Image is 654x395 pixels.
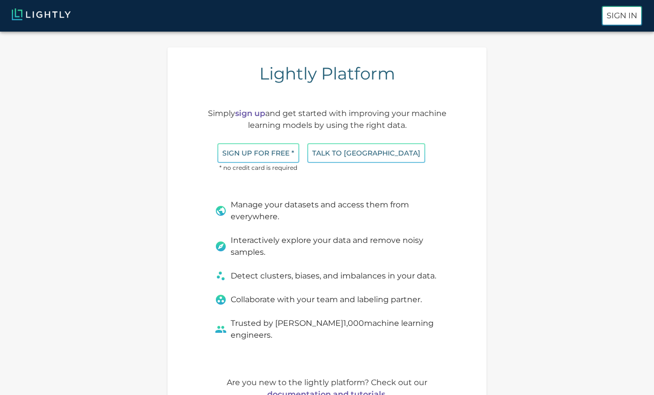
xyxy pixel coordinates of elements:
[217,163,299,173] span: * no credit card is required
[307,148,425,158] a: Talk to [GEOGRAPHIC_DATA]
[215,270,440,282] div: Detect clusters, biases, and imbalances in your data.
[215,317,440,341] div: Trusted by [PERSON_NAME] 1,000 machine learning engineers.
[215,294,440,306] div: Collaborate with your team and labeling partner.
[215,235,440,258] div: Interactively explore your data and remove noisy samples.
[307,143,425,163] button: Talk to [GEOGRAPHIC_DATA]
[259,63,395,84] h4: Lightly Platform
[602,6,642,26] button: Sign In
[215,199,440,223] div: Manage your datasets and access them from everywhere.
[607,10,637,22] p: Sign In
[12,8,71,20] img: Lightly
[217,148,299,158] a: Sign up for free *
[217,143,299,163] button: Sign up for free *
[202,108,452,131] p: Simply and get started with improving your machine learning models by using the right data.
[235,109,265,118] a: sign up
